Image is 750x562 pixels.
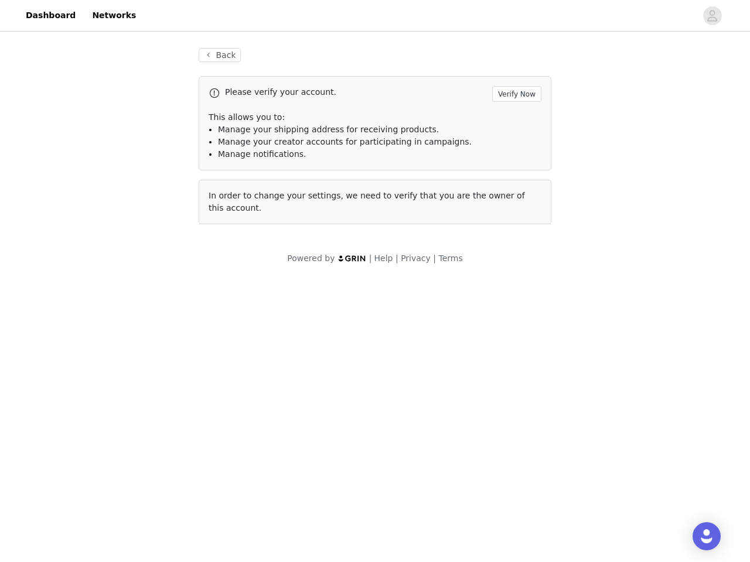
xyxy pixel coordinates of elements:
p: This allows you to: [209,111,541,124]
span: Powered by [287,253,335,263]
span: Manage your creator accounts for participating in campaigns. [218,137,472,146]
span: Manage your shipping address for receiving products. [218,125,439,134]
button: Verify Now [492,86,541,102]
span: | [433,253,436,263]
span: | [369,253,372,263]
a: Help [374,253,393,263]
a: Privacy [401,253,431,263]
a: Terms [438,253,462,263]
span: In order to change your settings, we need to verify that you are the owner of this account. [209,191,525,213]
img: logo [337,255,367,262]
a: Dashboard [19,2,83,29]
span: Manage notifications. [218,149,306,159]
p: Please verify your account. [225,86,487,98]
span: | [396,253,398,263]
div: Open Intercom Messenger [693,522,721,550]
a: Networks [85,2,143,29]
button: Back [199,48,241,62]
div: avatar [707,6,718,25]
